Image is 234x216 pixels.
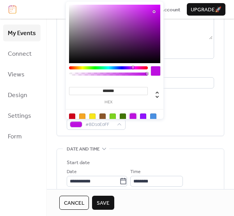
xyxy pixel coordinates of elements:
[8,27,36,39] span: My Events
[3,45,41,62] a: Connect
[3,128,41,145] a: Form
[8,89,27,101] span: Design
[140,113,146,120] div: #9013FE
[3,107,41,124] a: Settings
[8,69,25,81] span: Views
[153,5,180,13] a: My Account
[130,113,136,120] div: #BD10E0
[69,100,148,104] label: hex
[59,196,89,210] button: Cancel
[67,159,90,166] div: Start date
[3,66,41,83] a: Views
[187,3,225,16] button: Upgrade🚀
[3,25,41,41] a: My Events
[97,199,110,207] span: Save
[85,121,113,129] span: #BD10E0FF
[67,145,100,153] span: Date and time
[8,48,32,60] span: Connect
[99,113,106,120] div: #8B572A
[79,113,85,120] div: #F5A623
[92,196,114,210] button: Save
[3,87,41,103] a: Design
[9,5,16,14] img: logo
[153,6,180,14] span: My Account
[120,113,126,120] div: #417505
[8,110,31,122] span: Settings
[130,168,140,176] span: Time
[89,113,96,120] div: #F8E71C
[64,199,84,207] span: Cancel
[8,131,22,143] span: Form
[67,168,76,176] span: Date
[69,113,75,120] div: #D0021B
[110,113,116,120] div: #7ED321
[191,6,222,14] span: Upgrade 🚀
[150,113,156,120] div: #4A90E2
